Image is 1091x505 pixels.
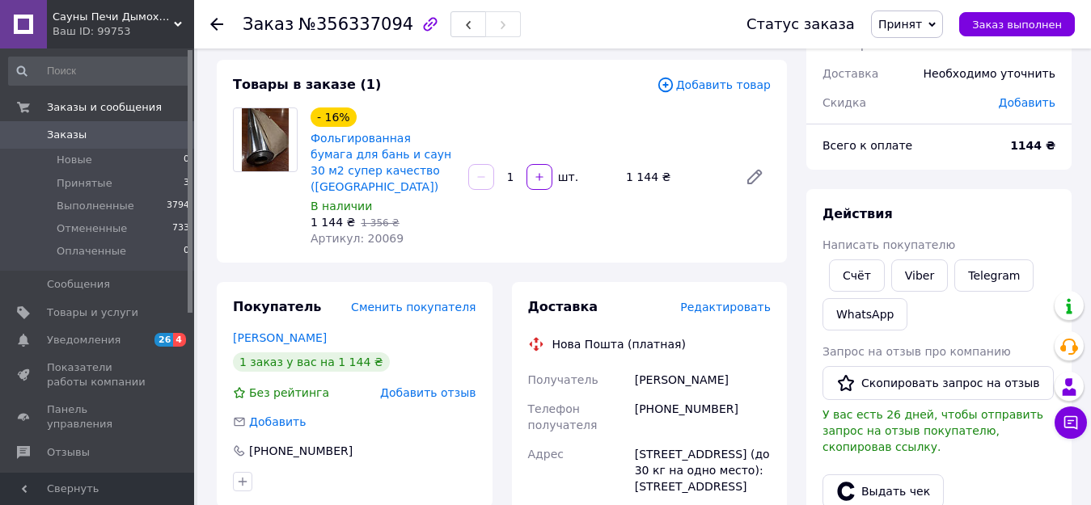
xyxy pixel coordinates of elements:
[249,386,329,399] span: Без рейтинга
[47,445,90,460] span: Отзывы
[53,10,174,24] span: Сауны Печи Дымоходы
[620,166,732,188] div: 1 144 ₴
[657,76,771,94] span: Добавить товар
[210,16,223,32] div: Вернуться назад
[738,161,771,193] a: Редактировать
[822,298,907,330] a: WhatsApp
[528,402,598,431] span: Телефон получателя
[311,200,372,213] span: В наличии
[47,360,150,389] span: Показатели работы компании
[1055,406,1087,439] button: Чат с покупателем
[311,216,355,229] span: 1 144 ₴
[822,345,1011,358] span: Запрос на отзыв про компанию
[243,15,294,34] span: Заказ
[361,217,399,229] span: 1 356 ₴
[632,394,774,440] div: [PHONE_NUMBER]
[233,352,390,372] div: 1 заказ у вас на 1 144 ₴
[57,199,134,213] span: Выполненные
[311,232,404,245] span: Артикул: 20069
[298,15,413,34] span: №356337094
[914,56,1065,91] div: Необходимо уточнить
[233,331,327,344] a: [PERSON_NAME]
[47,128,87,142] span: Заказы
[554,169,580,185] div: шт.
[822,408,1043,453] span: У вас есть 26 дней, чтобы отправить запрос на отзыв покупателю, скопировав ссылку.
[528,448,564,461] span: Адрес
[891,259,948,292] a: Viber
[47,277,110,292] span: Сообщения
[822,139,912,152] span: Всего к оплате
[746,16,855,32] div: Статус заказа
[954,259,1034,292] a: Telegram
[57,153,92,167] span: Новые
[380,386,476,399] span: Добавить отзыв
[57,176,112,191] span: Принятые
[47,100,162,115] span: Заказы и сообщения
[57,244,126,259] span: Оплаченные
[47,305,138,320] span: Товары и услуги
[878,18,922,31] span: Принят
[154,333,173,347] span: 26
[8,57,191,86] input: Поиск
[528,299,598,314] span: Доставка
[528,373,598,386] span: Получатель
[999,96,1055,109] span: Добавить
[233,299,321,314] span: Покупатель
[47,333,121,347] span: Уведомления
[184,244,189,259] span: 0
[822,67,878,80] span: Доставка
[632,440,774,501] div: [STREET_ADDRESS] (до 30 кг на одно место): [STREET_ADDRESS]
[822,206,893,221] span: Действия
[972,19,1062,31] span: Заказ выполнен
[233,77,381,92] span: Товары в заказе (1)
[1010,139,1055,152] b: 1144 ₴
[184,176,189,191] span: 3
[311,132,451,193] a: Фольгированная бумага для бань и саун 30 м2 супер качество ([GEOGRAPHIC_DATA])
[242,108,290,171] img: Фольгированная бумага для бань и саун 30 м2 супер качество (Украина)
[249,415,306,428] span: Добавить
[822,238,955,251] span: Написать покупателю
[351,301,476,314] span: Сменить покупателя
[548,336,690,352] div: Нова Пошта (платная)
[829,259,885,292] button: Cчёт
[167,199,189,213] span: 3794
[47,402,150,431] span: Панель управления
[247,443,354,459] div: [PHONE_NUMBER]
[680,301,771,314] span: Редактировать
[959,12,1075,36] button: Заказ выполнен
[184,153,189,167] span: 0
[632,365,774,394] div: [PERSON_NAME]
[822,38,868,51] span: 1 товар
[172,221,189,236] span: 733
[311,107,357,127] div: - 16%
[57,221,127,236] span: Отмененные
[822,96,866,109] span: Скидка
[53,24,194,39] div: Ваш ID: 99753
[822,366,1054,400] button: Скопировать запрос на отзыв
[173,333,186,347] span: 4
